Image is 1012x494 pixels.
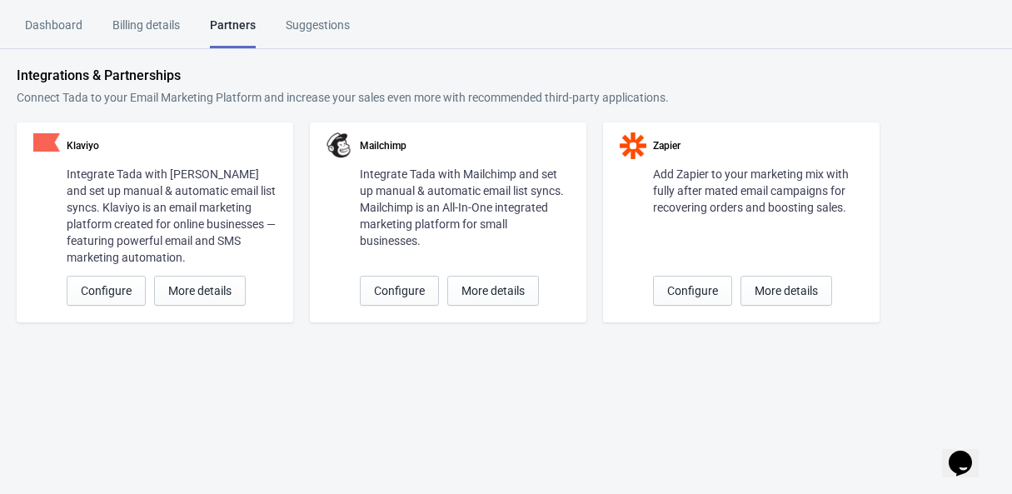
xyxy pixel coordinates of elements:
[360,166,570,249] div: Integrate Tada with Mailchimp and set up manual & automatic email list syncs. Mailchimp is an All...
[67,139,277,152] div: Klaviyo
[25,17,82,46] div: Dashboard
[168,284,232,297] span: More details
[327,132,353,158] img: mailchimp.png
[17,89,995,106] div: Connect Tada to your Email Marketing Platform and increase your sales even more with recommended ...
[17,66,995,86] div: Integrations & Partnerships
[374,284,425,297] span: Configure
[653,139,863,152] div: Zapier
[740,276,832,306] button: More details
[461,284,525,297] span: More details
[667,284,718,297] span: Configure
[112,17,180,46] div: Billing details
[755,284,818,297] span: More details
[81,284,132,297] span: Configure
[447,276,539,306] button: More details
[286,17,350,46] div: Suggestions
[67,276,146,306] button: Configure
[360,139,570,152] div: Mailchimp
[210,17,256,48] div: Partners
[154,276,246,306] button: More details
[942,427,995,477] iframe: chat widget
[33,133,60,152] img: klaviyo.png
[653,166,863,216] div: Add Zapier to your marketing mix with fully after mated email campaigns for recovering orders and...
[620,132,646,159] img: zapier.svg
[360,276,439,306] button: Configure
[67,166,277,266] div: Integrate Tada with [PERSON_NAME] and set up manual & automatic email list syncs. Klaviyo is an e...
[653,276,732,306] button: Configure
